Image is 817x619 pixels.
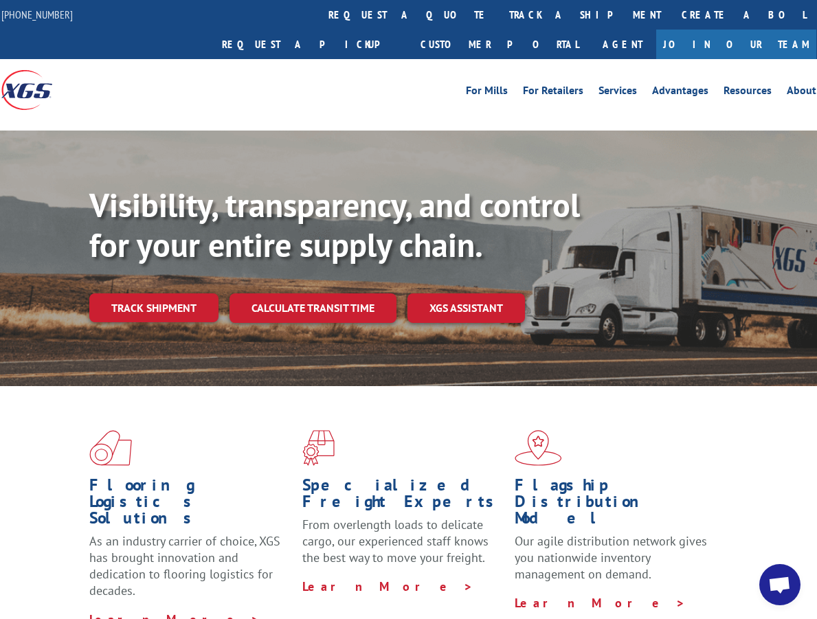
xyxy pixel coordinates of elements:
div: Open chat [759,564,801,605]
a: Learn More > [515,595,686,611]
img: xgs-icon-focused-on-flooring-red [302,430,335,466]
a: Advantages [652,85,708,100]
b: Visibility, transparency, and control for your entire supply chain. [89,183,580,266]
a: [PHONE_NUMBER] [1,8,73,21]
a: Join Our Team [656,30,816,59]
a: XGS ASSISTANT [407,293,525,323]
a: Agent [589,30,656,59]
span: Our agile distribution network gives you nationwide inventory management on demand. [515,533,707,582]
a: About [787,85,816,100]
p: From overlength loads to delicate cargo, our experienced staff knows the best way to move your fr... [302,517,505,578]
img: xgs-icon-total-supply-chain-intelligence-red [89,430,132,466]
a: Calculate transit time [230,293,396,323]
a: Track shipment [89,293,219,322]
a: For Retailers [523,85,583,100]
h1: Flagship Distribution Model [515,477,717,533]
a: Services [598,85,637,100]
h1: Flooring Logistics Solutions [89,477,292,533]
img: xgs-icon-flagship-distribution-model-red [515,430,562,466]
a: Learn More > [302,578,473,594]
span: As an industry carrier of choice, XGS has brought innovation and dedication to flooring logistics... [89,533,280,598]
a: Resources [724,85,772,100]
a: For Mills [466,85,508,100]
h1: Specialized Freight Experts [302,477,505,517]
a: Request a pickup [212,30,410,59]
a: Customer Portal [410,30,589,59]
